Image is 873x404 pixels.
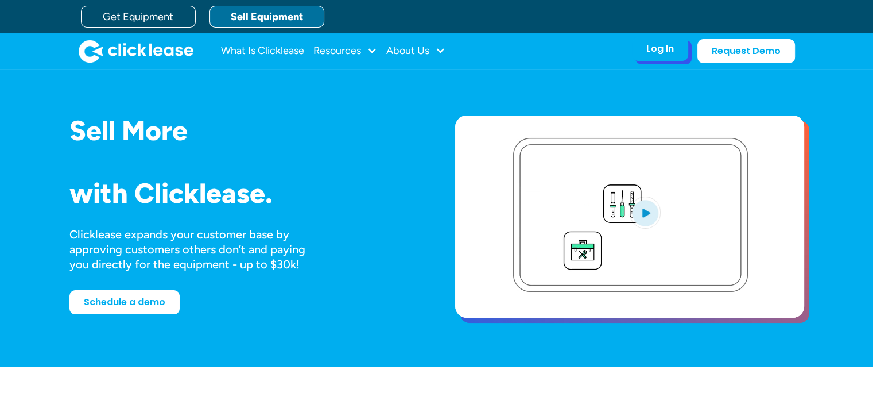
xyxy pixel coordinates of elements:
[221,40,304,63] a: What Is Clicklease
[209,6,324,28] a: Sell Equipment
[697,39,795,63] a: Request Demo
[69,178,418,209] h1: with Clicklease.
[386,40,445,63] div: About Us
[69,227,327,272] div: Clicklease expands your customer base by approving customers others don’t and paying you directly...
[79,40,193,63] a: home
[79,40,193,63] img: Clicklease logo
[646,43,674,55] div: Log In
[69,290,180,314] a: Schedule a demo
[630,197,661,229] img: Blue play button logo on a light blue circular background
[313,40,377,63] div: Resources
[455,116,804,318] a: open lightbox
[69,116,418,146] h1: Sell More
[81,6,196,28] a: Get Equipment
